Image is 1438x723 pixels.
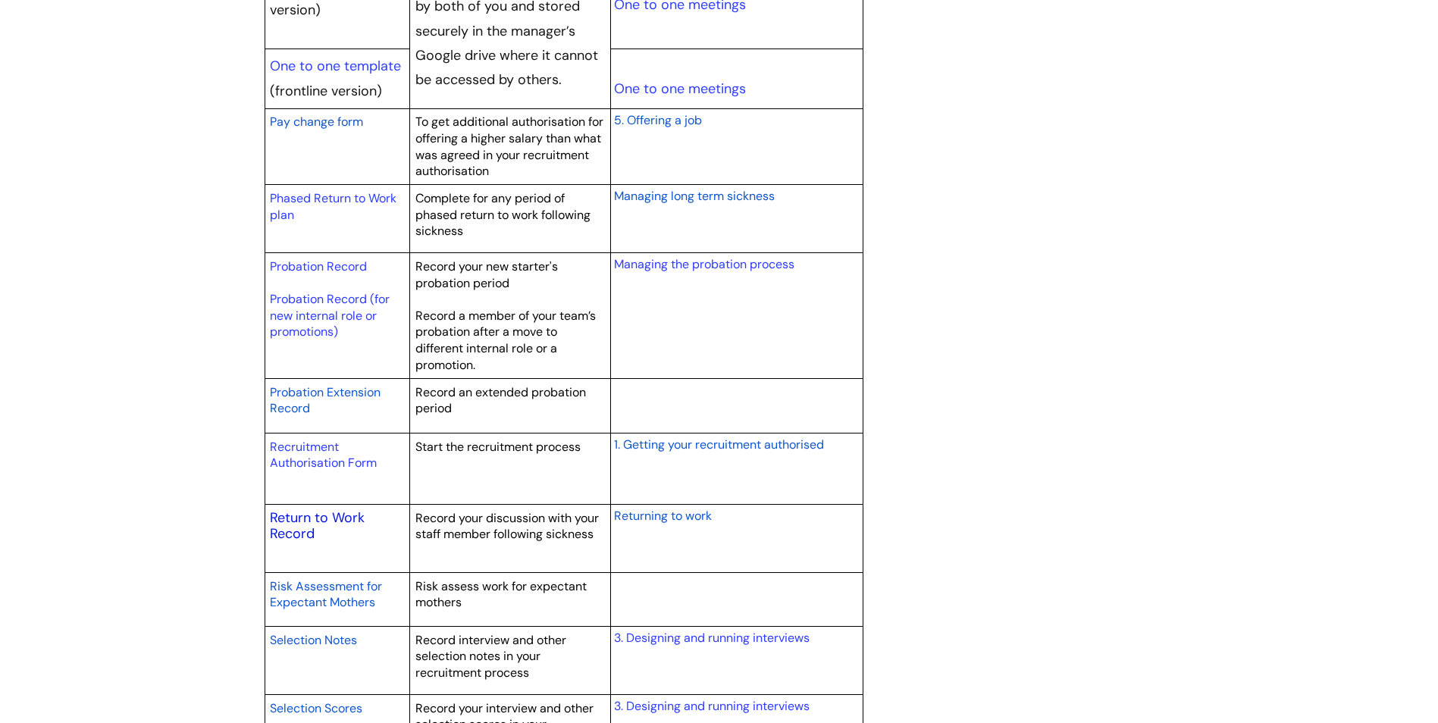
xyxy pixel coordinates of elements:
[415,439,581,455] span: Start the recruitment process
[415,510,599,543] span: Record your discussion with your staff member following sickness
[415,258,558,291] span: Record your new starter's probation period
[415,578,587,611] span: Risk assess work for expectant mothers
[265,49,410,108] td: (frontline version)
[270,577,382,612] a: Risk Assessment for Expectant Mothers
[614,188,775,204] span: Managing long term sickness
[270,57,401,75] a: One to one template
[614,437,824,452] span: 1. Getting your recruitment authorised
[614,112,702,128] span: 5. Offering a job
[614,630,810,646] a: 3. Designing and running interviews
[614,435,824,453] a: 1. Getting your recruitment authorised
[415,114,603,179] span: To get additional authorisation for offering a higher salary than what was agreed in your recruit...
[270,258,367,274] a: Probation Record
[614,506,712,524] a: Returning to work
[614,111,702,129] a: 5. Offering a job
[270,632,357,648] span: Selection Notes
[270,578,382,611] span: Risk Assessment for Expectant Mothers
[270,114,363,130] span: Pay change form
[270,700,362,716] span: Selection Scores
[270,509,365,543] a: Return to Work Record
[415,384,586,417] span: Record an extended probation period
[270,439,377,471] a: Recruitment Authorisation Form
[270,383,381,418] a: Probation Extension Record
[614,80,746,98] a: One to one meetings
[270,699,362,717] a: Selection Scores
[270,291,390,340] a: Probation Record (for new internal role or promotions)
[614,698,810,714] a: 3. Designing and running interviews
[614,256,794,272] a: Managing the probation process
[415,632,566,681] span: Record interview and other selection notes in your recruitment process
[415,190,591,239] span: Complete for any period of phased return to work following sickness
[270,190,396,223] a: Phased Return to Work plan
[270,384,381,417] span: Probation Extension Record
[270,112,363,130] a: Pay change form
[614,186,775,205] a: Managing long term sickness
[270,631,357,649] a: Selection Notes
[415,308,596,373] span: Record a member of your team’s probation after a move to different internal role or a promotion.
[614,508,712,524] span: Returning to work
